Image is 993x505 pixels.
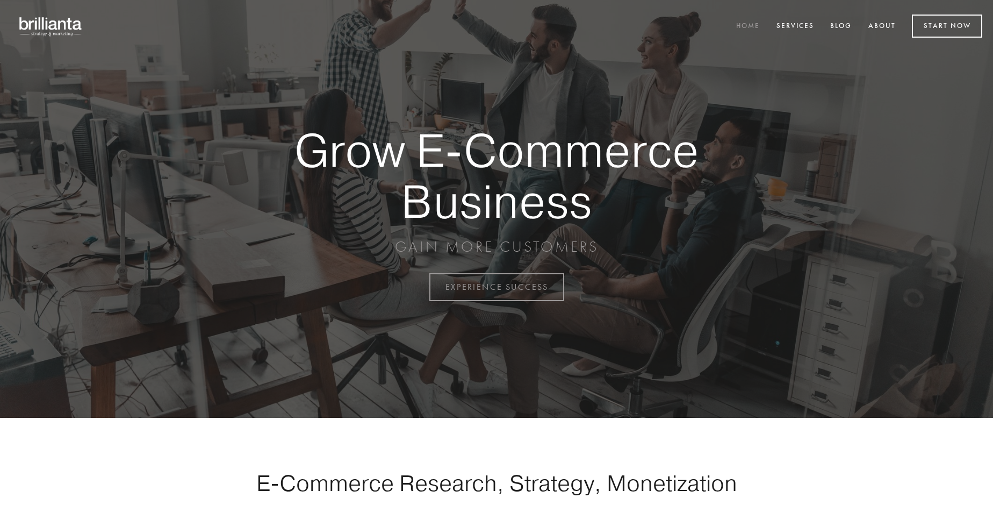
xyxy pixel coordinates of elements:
a: Services [769,18,821,35]
a: About [861,18,903,35]
p: GAIN MORE CUSTOMERS [257,237,736,257]
img: brillianta - research, strategy, marketing [11,11,91,42]
h1: E-Commerce Research, Strategy, Monetization [222,470,771,496]
a: Blog [823,18,859,35]
a: EXPERIENCE SUCCESS [429,273,564,301]
a: Start Now [912,15,982,38]
a: Home [729,18,767,35]
strong: Grow E-Commerce Business [257,125,736,226]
